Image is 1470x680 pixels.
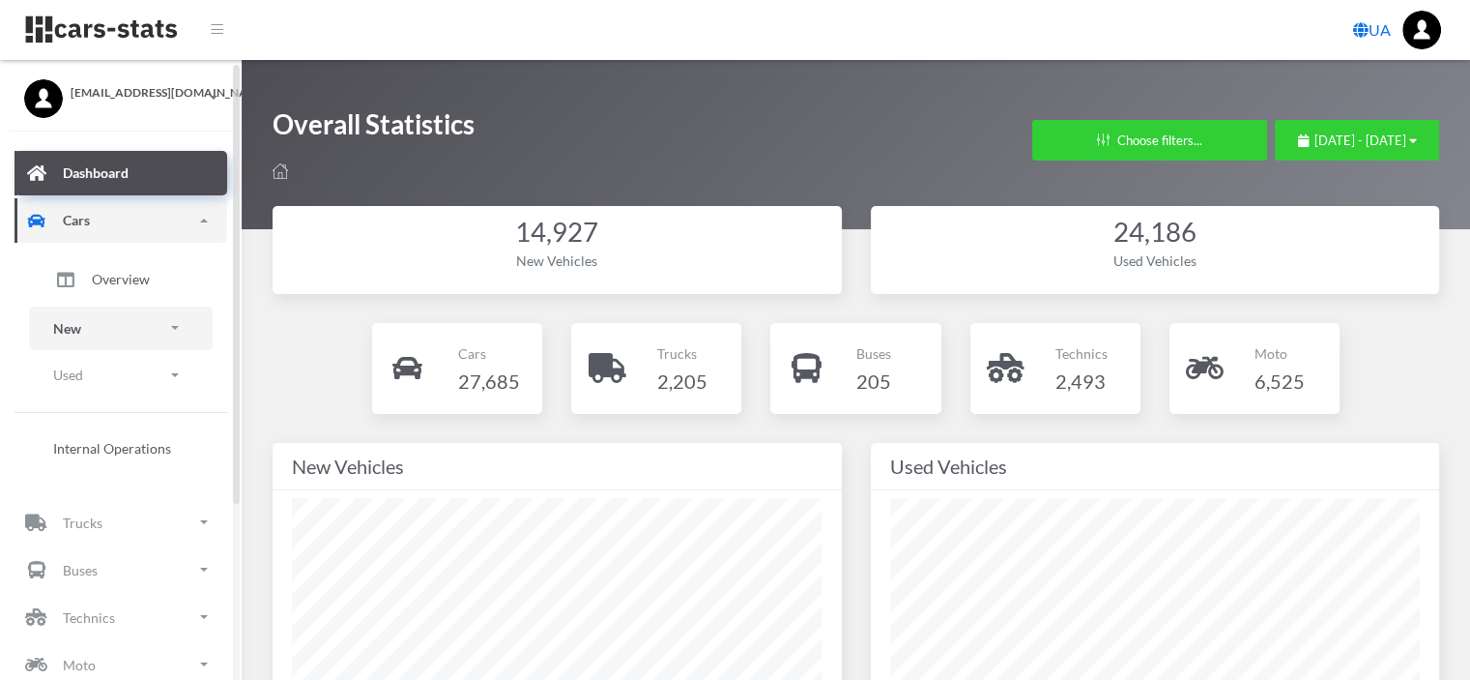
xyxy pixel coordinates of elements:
div: 24,186 [890,214,1421,251]
button: Choose filters... [1032,120,1267,161]
span: Internal Operations [53,438,171,458]
a: Used [29,353,213,397]
p: Moto [1254,341,1305,366]
p: Cars [63,208,90,232]
a: Overview [29,255,213,304]
a: Technics [14,595,227,639]
div: 14,927 [292,214,822,251]
p: Buses [63,558,98,582]
img: navbar brand [24,15,179,44]
p: Technics [63,606,115,630]
a: Internal Operations [29,429,213,468]
p: Dashboard [63,161,129,185]
h4: 2,493 [1055,366,1108,397]
p: Buses [856,341,891,366]
a: Buses [14,547,227,592]
img: ... [1402,11,1441,49]
h4: 27,685 [457,366,519,397]
p: Trucks [63,511,102,535]
a: UA [1345,11,1398,49]
h4: 6,525 [1254,366,1305,397]
p: Cars [457,341,519,366]
h4: 2,205 [657,366,707,397]
h4: 205 [856,366,891,397]
h1: Overall Statistics [273,106,475,152]
div: New Vehicles [292,451,822,482]
div: Used Vehicles [890,251,1421,271]
span: Overview [92,269,150,289]
a: New [29,307,213,350]
span: [DATE] - [DATE] [1314,133,1406,148]
a: [EMAIL_ADDRESS][DOMAIN_NAME] [24,79,217,102]
a: Dashboard [14,151,227,195]
p: Technics [1055,341,1108,366]
div: New Vehicles [292,251,822,271]
p: Trucks [657,341,707,366]
p: New [53,316,81,340]
p: Moto [63,653,96,677]
p: Used [53,363,83,387]
button: [DATE] - [DATE] [1275,120,1439,161]
a: Trucks [14,500,227,545]
a: Cars [14,198,227,243]
div: Used Vehicles [890,451,1421,482]
span: [EMAIL_ADDRESS][DOMAIN_NAME] [71,84,217,102]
